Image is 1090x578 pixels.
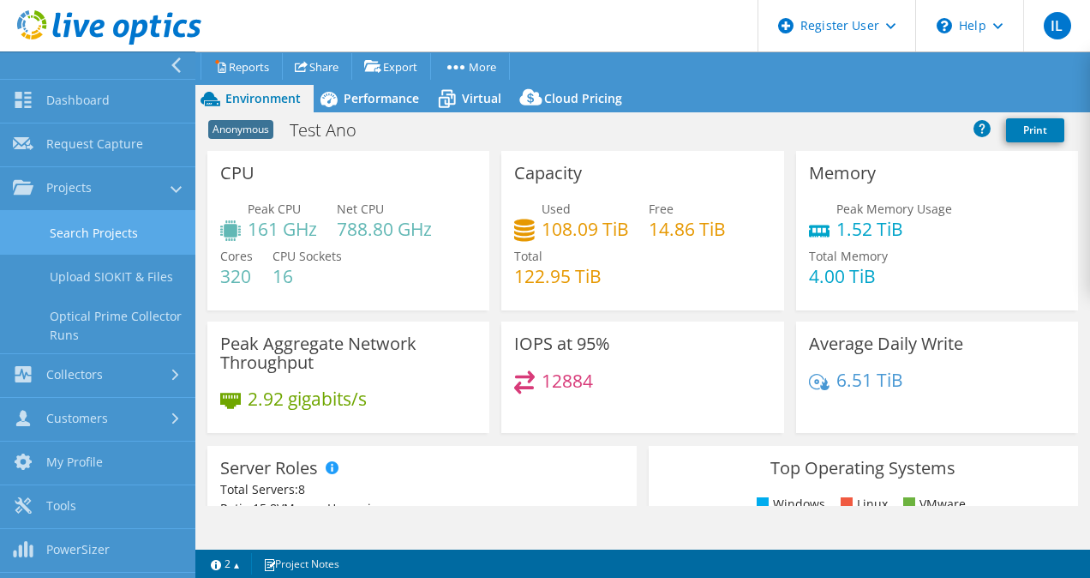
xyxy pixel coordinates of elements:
[809,248,888,264] span: Total Memory
[542,371,593,390] h4: 12884
[1006,118,1064,142] a: Print
[201,53,283,80] a: Reports
[649,220,726,238] h4: 14.86 TiB
[220,248,253,264] span: Cores
[272,267,342,286] h4: 16
[199,553,252,575] a: 2
[809,164,876,183] h3: Memory
[248,389,367,408] h4: 2.92 gigabits/s
[514,267,602,286] h4: 122.95 TiB
[220,267,253,286] h4: 320
[752,495,825,514] li: Windows
[809,334,963,353] h3: Average Daily Write
[1044,12,1071,39] span: IL
[337,220,432,238] h4: 788.80 GHz
[208,120,273,139] span: Anonymous
[220,334,476,372] h3: Peak Aggregate Network Throughput
[809,267,888,286] h4: 4.00 TiB
[220,499,624,518] div: Ratio: VMs per Hypervisor
[220,480,422,499] div: Total Servers:
[899,495,966,514] li: VMware
[836,370,903,389] h4: 6.51 TiB
[462,90,501,106] span: Virtual
[248,201,301,217] span: Peak CPU
[430,53,510,80] a: More
[251,553,351,575] a: Project Notes
[282,53,352,80] a: Share
[649,201,674,217] span: Free
[351,53,431,80] a: Export
[662,459,1065,478] h3: Top Operating Systems
[836,201,952,217] span: Peak Memory Usage
[937,18,952,33] svg: \n
[836,220,952,238] h4: 1.52 TiB
[542,220,629,238] h4: 108.09 TiB
[344,90,419,106] span: Performance
[514,248,542,264] span: Total
[253,500,277,516] span: 15.8
[220,164,255,183] h3: CPU
[544,90,622,106] span: Cloud Pricing
[298,481,305,497] span: 8
[272,248,342,264] span: CPU Sockets
[514,334,610,353] h3: IOPS at 95%
[514,164,582,183] h3: Capacity
[220,459,318,478] h3: Server Roles
[282,121,383,140] h1: Test Ano
[225,90,301,106] span: Environment
[337,201,384,217] span: Net CPU
[248,220,317,238] h4: 161 GHz
[542,201,571,217] span: Used
[836,495,888,514] li: Linux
